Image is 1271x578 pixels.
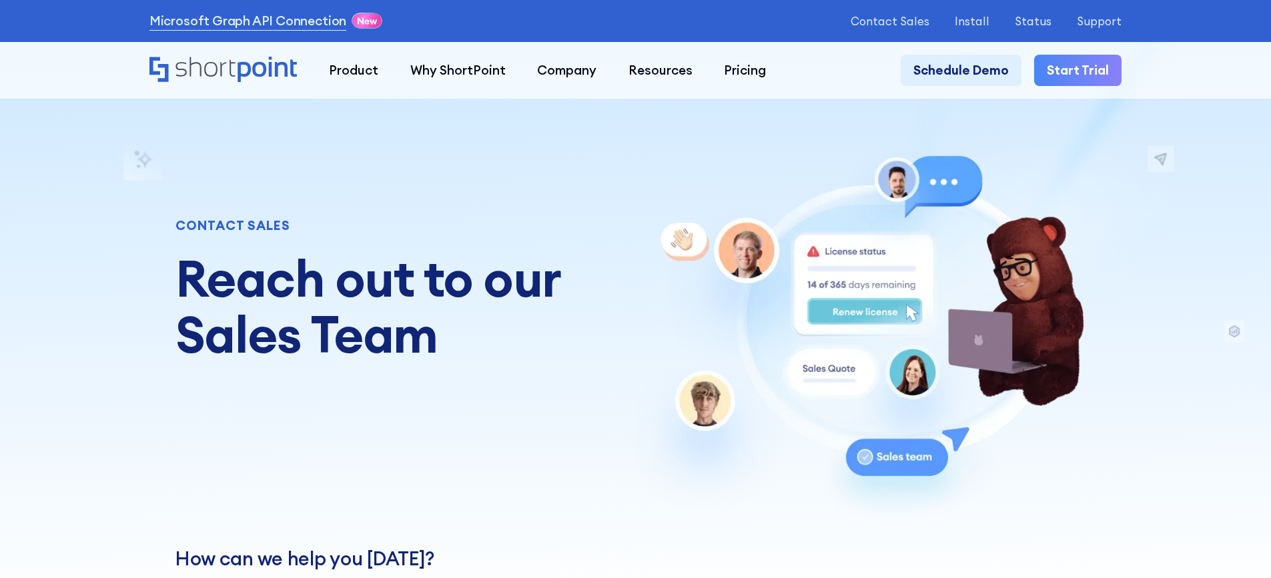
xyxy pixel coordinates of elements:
[175,251,599,363] h1: Reach out to our Sales Team
[149,57,297,84] a: Home
[612,55,709,87] a: Resources
[628,61,693,80] div: Resources
[394,55,522,87] a: Why ShortPoint
[537,61,596,80] div: Company
[329,61,378,80] div: Product
[724,61,766,80] div: Pricing
[851,15,929,27] a: Contact Sales
[1015,15,1051,27] a: Status
[1077,15,1122,27] a: Support
[313,55,394,87] a: Product
[1204,514,1271,578] iframe: Chat Widget
[521,55,612,87] a: Company
[149,11,346,31] a: Microsoft Graph API Connection
[175,219,599,232] div: CONTACT SALES
[1034,55,1122,87] a: Start Trial
[901,55,1021,87] a: Schedule Demo
[709,55,783,87] a: Pricing
[175,548,1096,570] h2: How can we help you [DATE]?
[410,61,506,80] div: Why ShortPoint
[955,15,989,27] a: Install
[1204,514,1271,578] div: Widget de chat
